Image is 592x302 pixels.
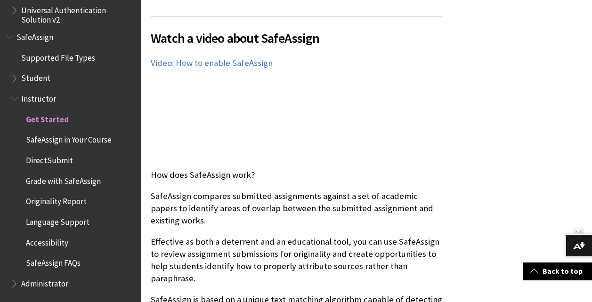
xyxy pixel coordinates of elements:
[26,152,73,165] span: DirectSubmit
[26,235,68,247] span: Accessibility
[151,57,273,69] a: Video: How to enable SafeAssign
[26,194,87,207] span: Originality Report
[151,169,443,181] p: How does SafeAssign work?
[16,29,53,42] span: SafeAssign
[21,2,135,24] span: Universal Authentication Solution v2
[26,173,101,186] span: Grade with SafeAssign
[26,132,112,145] span: SafeAssign in Your Course
[151,28,443,48] span: Watch a video about SafeAssign
[21,91,56,103] span: Instructor
[26,214,89,227] span: Language Support
[6,29,136,292] nav: Book outline for Blackboard SafeAssign
[21,71,50,83] span: Student
[26,255,81,268] span: SafeAssign FAQs
[523,262,592,280] a: Back to top
[151,236,443,285] p: Effective as both a deterrent and an educational tool, you can use SafeAssign to review assignmen...
[151,190,443,227] p: SafeAssign compares submitted assignments against a set of academic papers to identify areas of o...
[26,111,69,124] span: Get Started
[21,50,95,63] span: Supported File Types
[21,276,68,288] span: Administrator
